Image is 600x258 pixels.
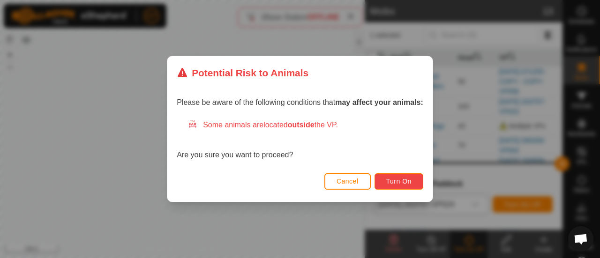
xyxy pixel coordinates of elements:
button: Turn On [375,173,423,190]
span: Please be aware of the following conditions that [177,98,423,106]
span: located the VP. [263,121,338,129]
div: Some animals are [188,119,423,131]
strong: outside [288,121,315,129]
div: Are you sure you want to proceed? [177,119,423,161]
strong: may affect your animals: [335,98,423,106]
span: Cancel [337,177,359,185]
span: Turn On [386,177,412,185]
div: Open chat [568,226,593,251]
div: Potential Risk to Animals [177,66,308,80]
button: Cancel [324,173,371,190]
